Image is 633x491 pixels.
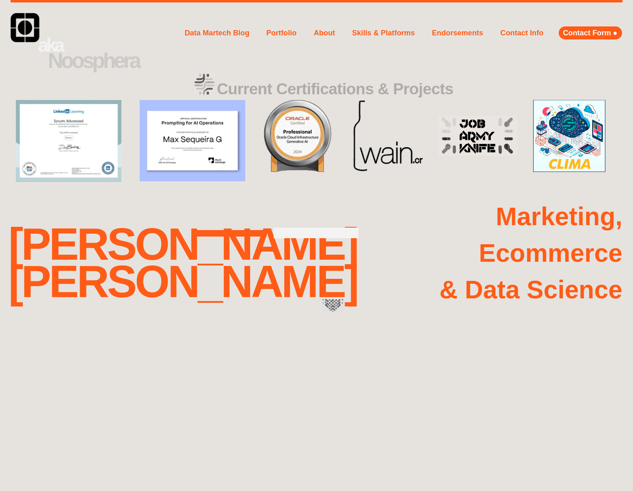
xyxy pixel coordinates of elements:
strong: & Data Science [439,276,622,304]
a: Portfolio [264,24,298,42]
a: Contact Info [499,26,546,39]
strong: Ecommerce [479,239,622,267]
iframe: Chat Widget [592,452,633,491]
a: Data Martech Blog [183,18,251,48]
a: Skills & Platforms [350,22,417,44]
strong: Marketing, [496,202,622,230]
div: [PERSON_NAME] [PERSON_NAME] [9,226,357,300]
a: About [312,26,337,39]
a: Contact Form ● [559,26,622,39]
a: Endorsements [430,26,485,39]
strong: Current Certifications & Projects [217,80,454,98]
